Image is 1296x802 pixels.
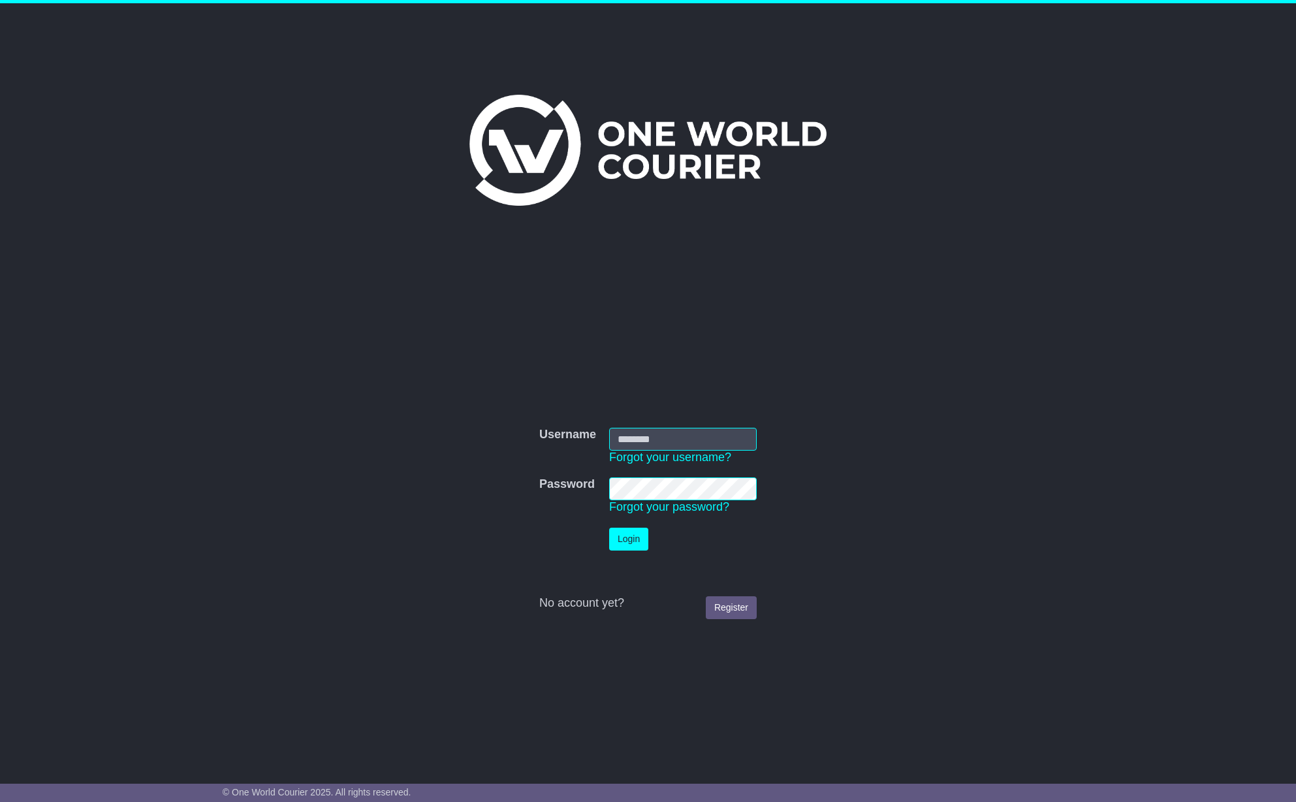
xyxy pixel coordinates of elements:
button: Login [609,528,648,551]
span: © One World Courier 2025. All rights reserved. [223,787,411,797]
label: Password [539,477,595,492]
a: Forgot your password? [609,500,729,513]
label: Username [539,428,596,442]
a: Register [706,596,757,619]
img: One World [469,95,826,206]
div: No account yet? [539,596,757,611]
a: Forgot your username? [609,451,731,464]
